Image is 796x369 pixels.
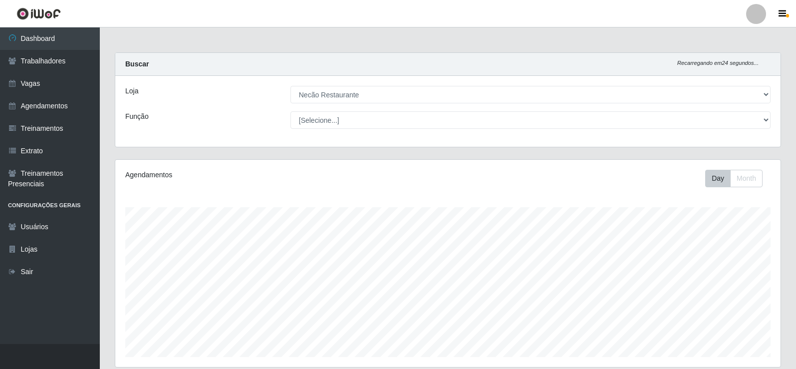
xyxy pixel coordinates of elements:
i: Recarregando em 24 segundos... [677,60,759,66]
strong: Buscar [125,60,149,68]
label: Loja [125,86,138,96]
button: Day [705,170,731,187]
div: Agendamentos [125,170,385,180]
img: CoreUI Logo [16,7,61,20]
div: First group [705,170,763,187]
div: Toolbar with button groups [705,170,771,187]
label: Função [125,111,149,122]
button: Month [730,170,763,187]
